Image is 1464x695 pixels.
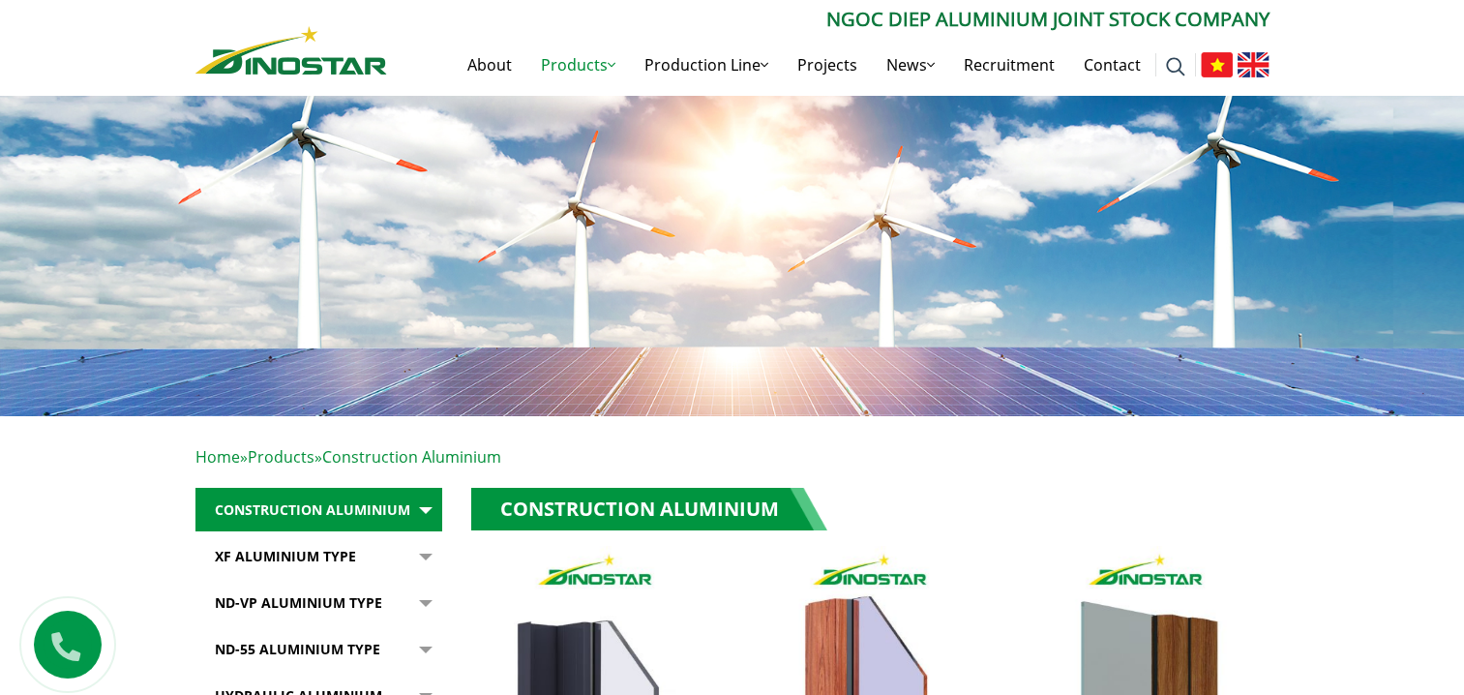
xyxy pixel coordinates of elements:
[471,488,827,530] h1: Construction Aluminium
[195,446,240,468] a: Home
[1069,34,1155,96] a: Contact
[783,34,872,96] a: Projects
[195,488,442,532] a: Construction Aluminium
[322,446,501,468] span: Construction Aluminium
[949,34,1069,96] a: Recruitment
[453,34,526,96] a: About
[248,446,314,468] a: Products
[387,5,1270,34] p: Ngoc Diep Aluminium Joint Stock Company
[195,26,387,75] img: Nhôm Dinostar
[195,534,442,579] a: XF Aluminium type
[195,627,442,672] a: ND-55 Aluminium type
[872,34,949,96] a: News
[1166,57,1185,76] img: search
[630,34,783,96] a: Production Line
[526,34,630,96] a: Products
[1201,52,1233,77] img: Tiếng Việt
[1238,52,1270,77] img: English
[195,446,501,468] span: » »
[195,581,442,625] a: ND-VP Aluminium type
